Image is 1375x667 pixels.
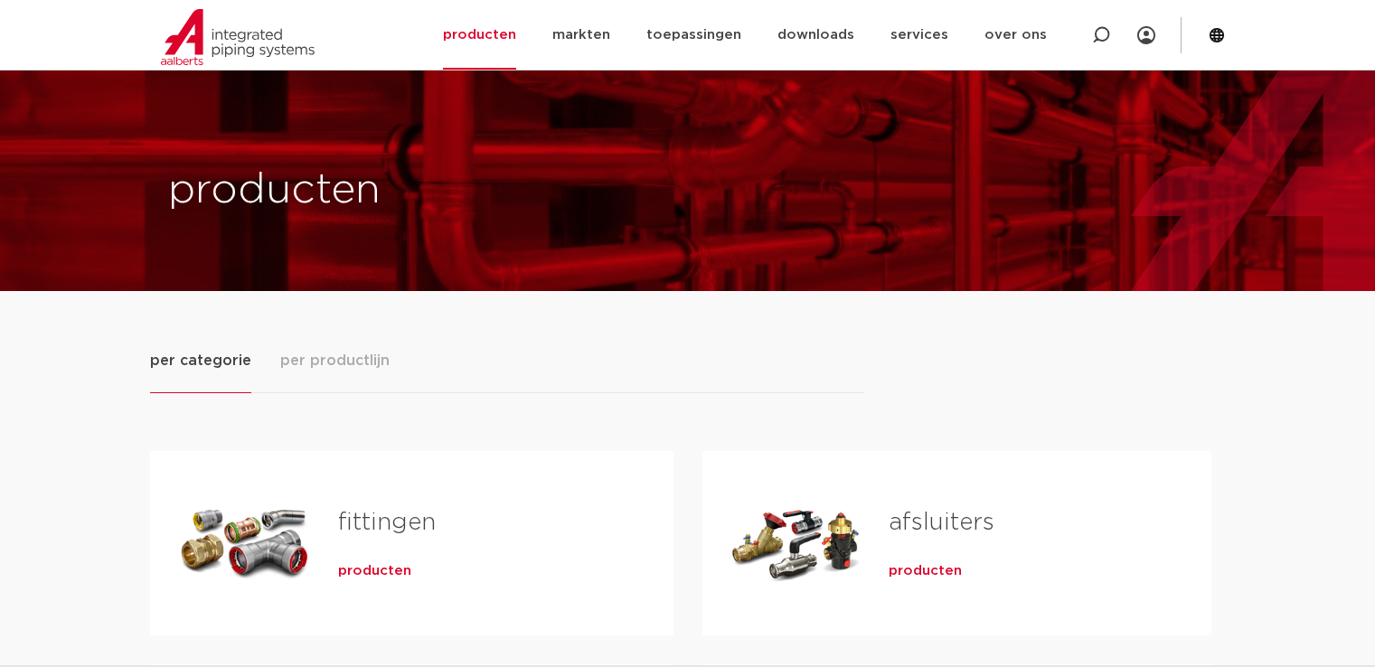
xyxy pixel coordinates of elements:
a: producten [338,562,411,580]
a: afsluiters [889,511,994,534]
span: per categorie [150,350,251,371]
span: per productlijn [280,350,390,371]
a: producten [889,562,962,580]
h1: producten [168,162,679,220]
a: fittingen [338,511,436,534]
